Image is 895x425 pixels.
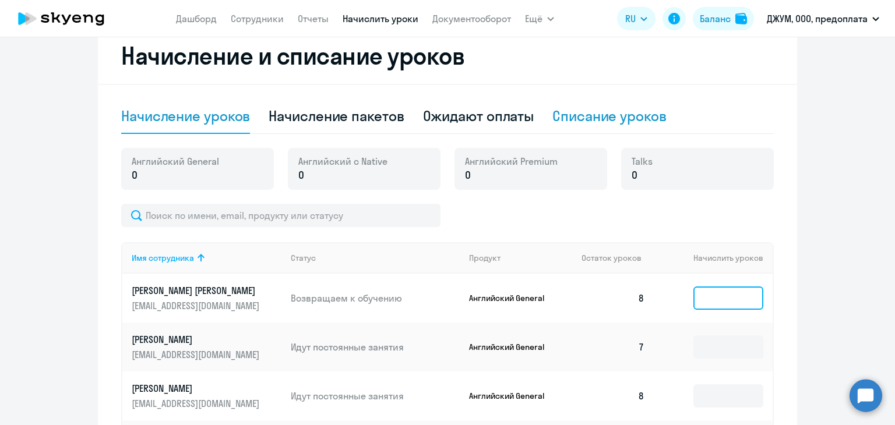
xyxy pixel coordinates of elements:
div: Списание уроков [552,107,667,125]
p: Возвращаем к обучению [291,292,460,304]
div: Баланс [700,12,731,26]
a: Отчеты [298,13,329,24]
p: Идут постоянные занятия [291,389,460,402]
a: Сотрудники [231,13,284,24]
div: Статус [291,253,316,263]
div: Начисление пакетов [269,107,404,125]
p: [PERSON_NAME] [132,382,262,395]
div: Продукт [469,253,501,263]
p: Идут постоянные занятия [291,341,460,353]
button: Ещё [525,7,554,30]
span: 0 [132,168,138,183]
div: Остаток уроков [582,253,654,263]
button: ДЖУМ, ООО, предоплата [761,5,885,33]
p: Английский General [469,342,556,352]
span: RU [625,12,636,26]
p: ДЖУМ, ООО, предоплата [767,12,868,26]
div: Продукт [469,253,573,263]
span: 0 [632,168,637,183]
input: Поиск по имени, email, продукту или статусу [121,204,441,227]
td: 7 [572,323,654,371]
th: Начислить уроков [654,242,773,274]
a: Документооборот [432,13,511,24]
span: Talks [632,155,653,168]
div: Статус [291,253,460,263]
p: [PERSON_NAME] [132,333,262,346]
p: [EMAIL_ADDRESS][DOMAIN_NAME] [132,348,262,361]
span: 0 [298,168,304,183]
button: RU [617,7,656,30]
p: Английский General [469,293,556,303]
span: Английский Premium [465,155,558,168]
p: Английский General [469,391,556,401]
p: [EMAIL_ADDRESS][DOMAIN_NAME] [132,299,262,312]
img: balance [735,13,747,24]
div: Имя сотрудника [132,253,281,263]
a: Начислить уроки [343,13,418,24]
span: Ещё [525,12,542,26]
p: [EMAIL_ADDRESS][DOMAIN_NAME] [132,397,262,410]
button: Балансbalance [693,7,754,30]
div: Ожидают оплаты [423,107,534,125]
span: Английский с Native [298,155,387,168]
span: Остаток уроков [582,253,642,263]
a: [PERSON_NAME] [PERSON_NAME][EMAIL_ADDRESS][DOMAIN_NAME] [132,284,281,312]
td: 8 [572,274,654,323]
td: 8 [572,371,654,420]
div: Имя сотрудника [132,253,194,263]
a: [PERSON_NAME][EMAIL_ADDRESS][DOMAIN_NAME] [132,333,281,361]
a: [PERSON_NAME][EMAIL_ADDRESS][DOMAIN_NAME] [132,382,281,410]
span: 0 [465,168,471,183]
div: Начисление уроков [121,107,250,125]
span: Английский General [132,155,219,168]
p: [PERSON_NAME] [PERSON_NAME] [132,284,262,297]
a: Дашборд [176,13,217,24]
h2: Начисление и списание уроков [121,42,774,70]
